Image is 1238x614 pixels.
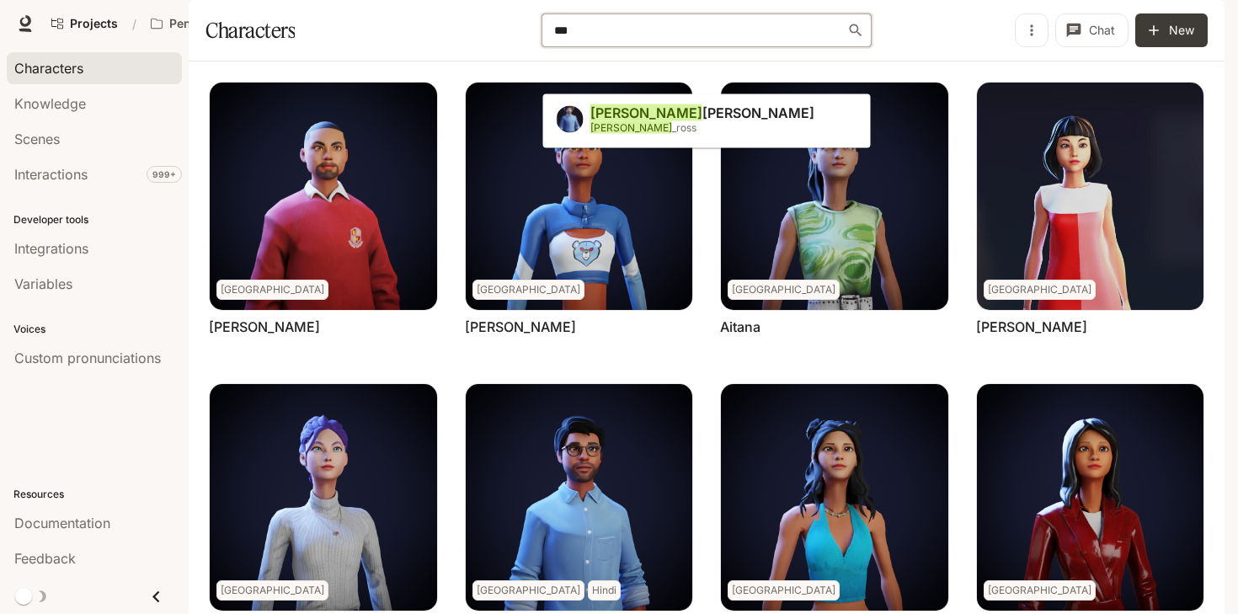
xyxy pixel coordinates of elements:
[721,83,948,310] img: Aitana
[1135,13,1208,47] button: New
[720,318,760,336] a: Aitana
[590,104,702,121] span: [PERSON_NAME]
[590,121,672,134] span: [PERSON_NAME]
[1055,13,1129,47] button: Chat
[466,83,693,310] img: Adelina
[590,104,814,121] span: [PERSON_NAME]
[557,106,584,133] img: Bob Ross
[590,121,696,134] span: _ross
[721,384,948,611] img: Anaya
[465,318,576,336] a: [PERSON_NAME]
[976,318,1087,336] a: [PERSON_NAME]
[143,7,290,40] button: Open workspace menu
[209,318,320,336] a: [PERSON_NAME]
[977,384,1204,611] img: Angie
[44,7,125,40] a: Go to projects
[205,13,295,47] h1: Characters
[125,15,143,33] div: /
[977,83,1204,310] img: Akira
[466,384,693,611] img: Amit
[169,17,264,31] p: Pen Pals [Production]
[210,384,437,611] img: Alison
[210,83,437,310] img: Abel
[70,17,118,31] span: Projects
